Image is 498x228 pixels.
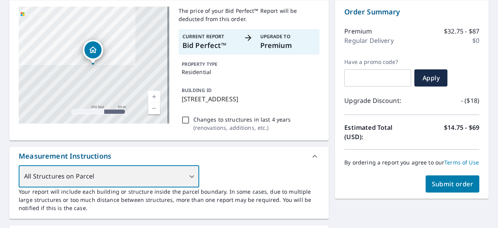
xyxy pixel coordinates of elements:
[260,33,316,40] p: Upgrade To
[444,27,479,36] p: $32.75 - $87
[148,103,160,114] a: Current Level 17, Zoom Out
[344,7,479,17] p: Order Summary
[19,166,199,187] div: All Structures on Parcel
[182,94,317,104] p: [STREET_ADDRESS]
[182,40,238,51] p: Bid Perfect™
[182,33,238,40] p: Current Report
[182,87,212,94] p: BUILDING ID
[344,159,479,166] p: By ordering a report you agree to our
[444,159,479,166] a: Terms of Use
[19,187,319,212] p: Your report will include each building or structure inside the parcel boundary. In some cases, du...
[344,27,372,36] p: Premium
[414,69,447,87] button: Apply
[179,7,320,23] p: The price of your Bid Perfect™ Report will be deducted from this order.
[193,124,291,132] p: ( renovations, additions, etc. )
[344,96,412,105] p: Upgrade Discount:
[9,147,329,166] div: Measurement Instructions
[432,180,473,188] span: Submit order
[344,36,393,45] p: Regular Delivery
[148,91,160,103] a: Current Level 17, Zoom In
[83,40,103,64] div: Dropped pin, building 1, Residential property, 203 N Portland Ave Ventnor City, NJ 08406
[421,74,441,82] span: Apply
[461,96,479,105] p: - ($18)
[444,123,479,141] p: $14.75 - $69
[260,40,316,51] p: Premium
[182,61,317,68] p: PROPERTY TYPE
[182,68,317,76] p: Residential
[426,175,480,193] button: Submit order
[344,123,412,141] p: Estimated Total (USD):
[344,58,411,65] label: Have a promo code?
[472,36,479,45] p: $0
[193,115,291,124] p: Changes to structures in last 4 years
[19,151,111,161] div: Measurement Instructions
